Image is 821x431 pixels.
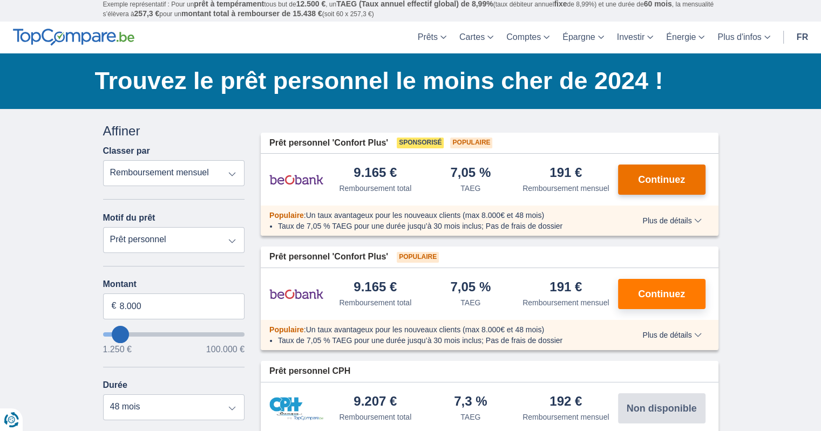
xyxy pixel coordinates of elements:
span: 257,3 € [134,9,160,18]
input: wantToBorrow [103,332,245,337]
img: pret personnel CPH Banque [269,397,323,420]
span: Populaire [269,325,304,334]
span: Sponsorisé [397,138,444,148]
a: Plus d'infos [711,22,776,53]
div: 9.207 € [354,395,397,409]
span: Prêt personnel CPH [269,365,350,378]
span: Continuez [638,289,685,299]
a: Investir [610,22,660,53]
div: TAEG [460,297,480,308]
img: TopCompare [13,29,134,46]
div: 192 € [549,395,582,409]
a: Prêts [411,22,453,53]
div: 191 € [549,166,582,181]
a: Comptes [500,22,556,53]
label: Motif du prêt [103,213,155,223]
span: Prêt personnel 'Confort Plus' [269,251,388,263]
div: Remboursement total [339,297,411,308]
li: Taux de 7,05 % TAEG pour une durée jusqu’à 30 mois inclus; Pas de frais de dossier [278,335,611,346]
button: Plus de détails [634,216,709,225]
div: : [261,210,620,221]
div: Remboursement total [339,183,411,194]
div: 7,05 % [450,281,491,295]
li: Taux de 7,05 % TAEG pour une durée jusqu’à 30 mois inclus; Pas de frais de dossier [278,221,611,231]
button: Non disponible [618,393,705,423]
div: 9.165 € [354,281,397,295]
span: Plus de détails [642,217,701,224]
img: pret personnel Beobank [269,166,323,193]
div: : [261,324,620,335]
span: Non disponible [627,403,697,413]
a: fr [790,22,815,53]
button: Plus de détails [634,331,709,339]
span: Populaire [269,211,304,220]
label: Montant [103,279,245,289]
a: Énergie [660,22,711,53]
button: Continuez [618,165,705,195]
div: 7,3 % [454,395,487,409]
span: 100.000 € [206,345,245,354]
div: Remboursement mensuel [523,412,609,422]
div: 9.165 € [354,166,397,181]
span: 1.250 € [103,345,132,354]
span: Un taux avantageux pour les nouveaux clients (max 8.000€ et 48 mois) [306,325,544,334]
span: Prêt personnel 'Confort Plus' [269,137,388,149]
span: Populaire [450,138,492,148]
div: Remboursement mensuel [523,183,609,194]
a: Épargne [556,22,610,53]
div: Remboursement total [339,412,411,422]
span: € [112,300,117,312]
div: 191 € [549,281,582,295]
label: Durée [103,380,127,390]
h1: Trouvez le prêt personnel le moins cher de 2024 ! [95,64,718,98]
button: Continuez [618,279,705,309]
a: Cartes [453,22,500,53]
label: Classer par [103,146,150,156]
div: Remboursement mensuel [523,297,609,308]
span: Plus de détails [642,331,701,339]
div: TAEG [460,412,480,422]
span: Un taux avantageux pour les nouveaux clients (max 8.000€ et 48 mois) [306,211,544,220]
div: TAEG [460,183,480,194]
span: Continuez [638,175,685,184]
img: pret personnel Beobank [269,281,323,307]
div: 7,05 % [450,166,491,181]
div: Affiner [103,122,245,140]
span: montant total à rembourser de 15.438 € [181,9,322,18]
span: Populaire [397,252,439,263]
